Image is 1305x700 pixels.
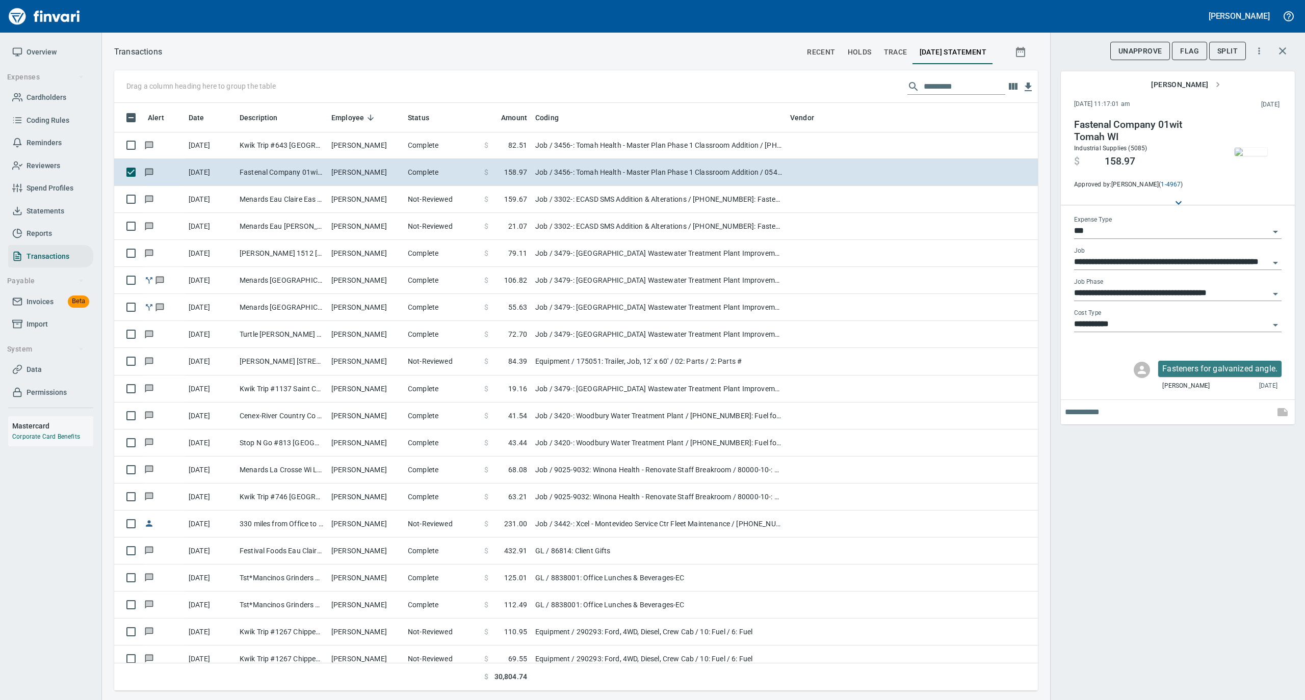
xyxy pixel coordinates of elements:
[327,294,404,321] td: [PERSON_NAME]
[508,356,527,366] span: 84.39
[920,46,986,59] span: [DATE] Statement
[236,159,327,186] td: Fastenal Company 01wit Tomah WI
[484,356,488,366] span: $
[8,131,93,154] a: Reminders
[404,375,480,402] td: Complete
[27,386,67,399] span: Permissions
[68,295,89,307] span: Beta
[144,142,154,148] span: Has messages
[8,290,93,313] a: InvoicesBeta
[144,304,154,310] span: Split transaction
[1270,400,1295,424] span: This records your note into the expense. If you would like to send a message to an employee inste...
[1268,287,1283,301] button: Open
[1021,79,1036,95] button: Download Table
[8,177,93,200] a: Spend Profiles
[404,186,480,213] td: Not-Reviewed
[484,438,488,448] span: $
[327,132,404,159] td: [PERSON_NAME]
[327,186,404,213] td: [PERSON_NAME]
[327,321,404,348] td: [PERSON_NAME]
[531,186,786,213] td: Job / 3302-: ECASD SMS Addition & Alterations / [PHONE_NUMBER]: Fasteners & Adhesives - Carpentry...
[6,4,83,29] img: Finvari
[327,429,404,456] td: [PERSON_NAME]
[236,564,327,591] td: Tst*Mancinos Grinders Eau Claire WI
[1147,75,1224,94] button: [PERSON_NAME]
[1270,39,1295,63] button: Close transaction
[154,304,165,310] span: Has messages
[531,564,786,591] td: GL / 8838001: Office Lunches & Beverages-EC
[1151,78,1220,91] span: [PERSON_NAME]
[531,402,786,429] td: Job / 3420-: Woodbury Water Treatment Plant / [PHONE_NUMBER]: Fuel for General Conditions/CM Equi...
[236,213,327,240] td: Menards Eau [PERSON_NAME] [PERSON_NAME] Eau [PERSON_NAME]
[185,132,236,159] td: [DATE]
[185,375,236,402] td: [DATE]
[27,182,73,195] span: Spend Profiles
[531,348,786,375] td: Equipment / 175051: Trailer, Job, 12' x 60' / 02: Parts / 2: Parts #
[1161,181,1181,188] a: 1-4967
[484,302,488,312] span: $
[240,112,291,124] span: Description
[1209,42,1246,61] button: Split
[7,71,84,84] span: Expenses
[12,420,93,432] h6: Mastercard
[327,402,404,429] td: [PERSON_NAME]
[1268,225,1283,239] button: Open
[154,277,165,283] span: Has messages
[404,294,480,321] td: Complete
[327,456,404,483] td: [PERSON_NAME]
[185,510,236,537] td: [DATE]
[408,112,442,124] span: Status
[404,429,480,456] td: Complete
[1074,279,1103,285] label: Job Phase
[504,167,527,177] span: 158.97
[8,358,93,381] a: Data
[1209,11,1270,21] h5: [PERSON_NAME]
[531,591,786,618] td: GL / 8838001: Office Lunches & Beverages-EC
[27,250,69,263] span: Transactions
[404,483,480,510] td: Complete
[8,86,93,109] a: Cardholders
[1074,119,1213,143] h4: Fastenal Company 01wit Tomah WI
[185,240,236,267] td: [DATE]
[27,205,64,218] span: Statements
[848,46,872,59] span: holds
[185,645,236,672] td: [DATE]
[508,438,527,448] span: 43.44
[404,537,480,564] td: Complete
[807,46,835,59] span: recent
[8,41,93,64] a: Overview
[1235,148,1267,156] img: receipts%2Fmarketjohnson%2F2025-09-04%2F2ffvHBal5xZNZTbRHTe3e4H12VE2__OjbjBp3lmwaij7SivyuY_thumb.jpg
[531,510,786,537] td: Job / 3442-: Xcel - Montevideo Service Ctr Fleet Maintenance / [PHONE_NUMBER]: Fuel for General C...
[327,618,404,645] td: [PERSON_NAME]
[185,321,236,348] td: [DATE]
[504,519,527,529] span: 231.00
[1074,248,1085,254] label: Job
[1206,8,1272,24] button: [PERSON_NAME]
[185,618,236,645] td: [DATE]
[185,159,236,186] td: [DATE]
[1110,42,1170,61] button: UnApprove
[1268,256,1283,270] button: Open
[8,222,93,245] a: Reports
[1074,99,1196,110] span: [DATE] 11:17:01 am
[484,546,488,556] span: $
[508,411,527,421] span: 41.54
[327,483,404,510] td: [PERSON_NAME]
[7,275,84,287] span: Payable
[27,137,62,149] span: Reminders
[404,348,480,375] td: Not-Reviewed
[185,186,236,213] td: [DATE]
[236,591,327,618] td: Tst*Mancinos Grinders Eau Claire WI
[8,245,93,268] a: Transactions
[1259,381,1277,391] span: [DATE]
[3,340,88,359] button: System
[508,140,527,150] span: 82.51
[1162,381,1210,391] span: [PERSON_NAME]
[144,250,154,256] span: Has messages
[327,591,404,618] td: [PERSON_NAME]
[144,331,154,337] span: Has messages
[531,240,786,267] td: Job / 3479-: [GEOGRAPHIC_DATA] Wastewater Treatment Plant Improvements / [PHONE_NUMBER]: Consumab...
[327,537,404,564] td: [PERSON_NAME]
[484,465,488,475] span: $
[114,46,162,58] p: Transactions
